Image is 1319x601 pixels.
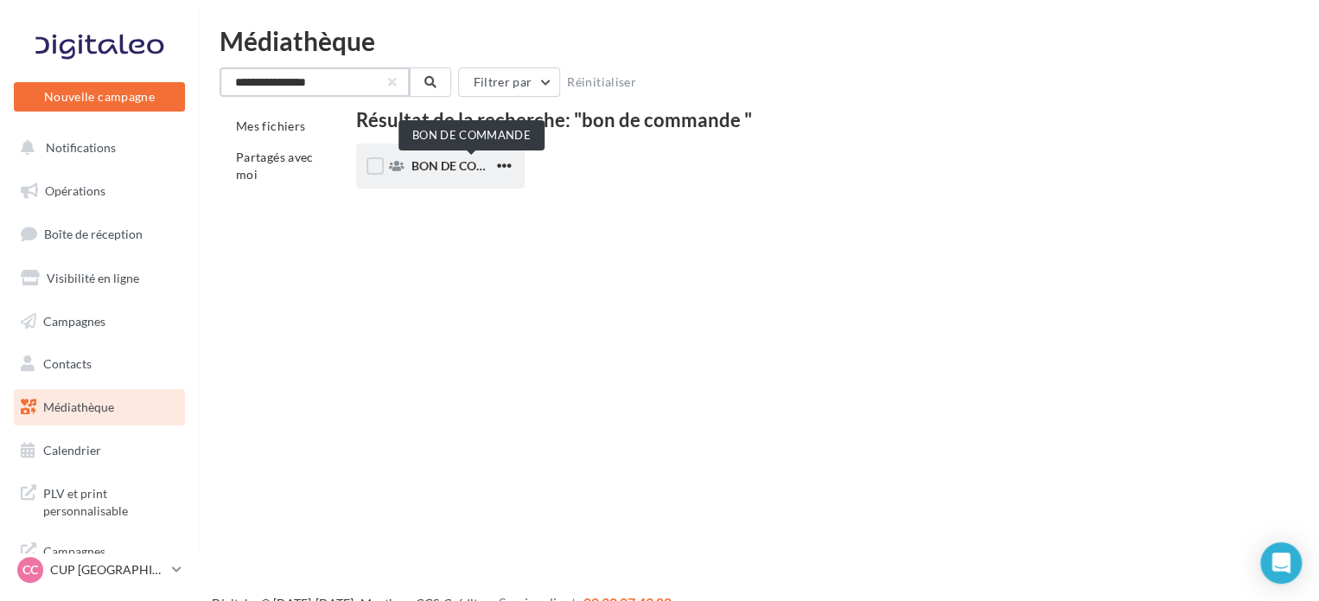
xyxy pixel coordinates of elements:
[43,313,105,328] span: Campagnes
[43,400,114,414] span: Médiathèque
[458,67,560,97] button: Filtrer par
[10,389,188,425] a: Médiathèque
[46,140,116,155] span: Notifications
[356,111,1252,130] div: Résultat de la recherche: "bon de commande "
[411,158,532,173] span: BON DE COMMANDE
[14,553,185,586] a: CC CUP [GEOGRAPHIC_DATA]
[10,173,188,209] a: Opérations
[50,561,165,579] p: CUP [GEOGRAPHIC_DATA]
[10,215,188,253] a: Boîte de réception
[220,28,1298,54] div: Médiathèque
[43,356,92,371] span: Contacts
[1260,542,1302,584] div: Open Intercom Messenger
[43,540,178,577] span: Campagnes DataOnDemand
[560,72,643,93] button: Réinitialiser
[398,120,545,150] div: BON DE COMMANDE
[10,533,188,584] a: Campagnes DataOnDemand
[44,227,143,241] span: Boîte de réception
[10,346,188,382] a: Contacts
[10,475,188,526] a: PLV et print personnalisable
[43,482,178,519] span: PLV et print personnalisable
[236,150,314,182] span: Partagés avec moi
[10,432,188,469] a: Calendrier
[43,443,101,457] span: Calendrier
[45,183,105,198] span: Opérations
[10,260,188,297] a: Visibilité en ligne
[22,561,38,579] span: CC
[14,82,185,112] button: Nouvelle campagne
[236,118,305,133] span: Mes fichiers
[10,130,182,166] button: Notifications
[10,304,188,340] a: Campagnes
[47,271,139,285] span: Visibilité en ligne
